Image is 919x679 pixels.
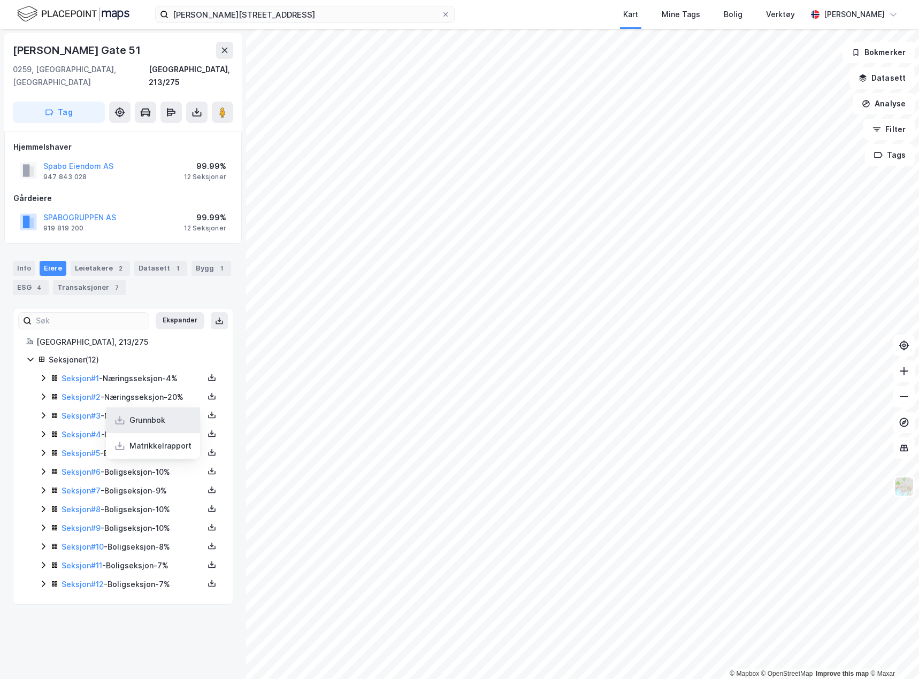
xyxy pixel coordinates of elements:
div: Grunnbok [129,414,165,427]
div: 1 [172,263,183,274]
button: Datasett [849,67,915,89]
button: Tags [865,144,915,166]
a: OpenStreetMap [761,670,813,677]
div: - Boligseksjon - 7% [62,559,204,572]
a: Seksjon#8 [62,505,101,514]
div: 7 [111,282,122,293]
div: 0259, [GEOGRAPHIC_DATA], [GEOGRAPHIC_DATA] [13,63,149,89]
div: Leietakere [71,261,130,276]
div: [PERSON_NAME] Gate 51 [13,42,143,59]
a: Mapbox [730,670,759,677]
a: Improve this map [816,670,869,677]
button: Tag [13,102,105,123]
button: Analyse [853,93,915,114]
a: Seksjon#7 [62,486,101,495]
div: - Næringsseksjon - 4% [62,410,204,422]
img: logo.f888ab2527a4732fd821a326f86c7f29.svg [17,5,129,24]
div: Kontrollprogram for chat [866,628,919,679]
div: [PERSON_NAME] [824,8,885,21]
input: Søk på adresse, matrikkel, gårdeiere, leietakere eller personer [169,6,441,22]
div: - Næringsseksjon - 2% [62,428,204,441]
div: [GEOGRAPHIC_DATA], 213/275 [149,63,233,89]
div: ESG [13,280,49,295]
button: Ekspander [156,312,204,329]
a: Seksjon#11 [62,561,102,570]
div: Transaksjoner [53,280,126,295]
div: Seksjoner ( 12 ) [49,353,220,366]
a: Seksjon#5 [62,449,100,458]
div: - Boligseksjon - 8% [62,541,204,553]
div: Eiere [40,261,66,276]
a: Seksjon#3 [62,411,101,420]
div: Mine Tags [662,8,700,21]
div: 947 843 028 [43,173,87,181]
a: Seksjon#6 [62,467,101,476]
input: Søk [32,313,149,329]
button: Bokmerker [843,42,915,63]
a: Seksjon#1 [62,374,99,383]
iframe: Chat Widget [866,628,919,679]
div: Kart [623,8,638,21]
div: - Næringsseksjon - 20% [62,391,204,404]
div: 4 [34,282,44,293]
div: 99.99% [184,211,226,224]
a: Seksjon#4 [62,430,101,439]
div: Datasett [134,261,187,276]
button: Filter [863,119,915,140]
div: 99.99% [184,160,226,173]
a: Seksjon#12 [62,580,104,589]
div: [GEOGRAPHIC_DATA], 213/275 [36,336,220,349]
div: - Boligseksjon - 10% [62,503,204,516]
a: Seksjon#2 [62,392,101,402]
div: Gårdeiere [13,192,233,205]
div: Hjemmelshaver [13,141,233,153]
a: Seksjon#9 [62,523,101,533]
div: Matrikkelrapport [129,439,192,452]
div: 2 [115,263,126,274]
div: Verktøy [766,8,795,21]
div: 12 Seksjoner [184,224,226,233]
div: Bygg [192,261,231,276]
div: - Boligseksjon - 7% [62,578,204,591]
div: - Boligseksjon - 9% [62,484,204,497]
div: Info [13,261,35,276]
div: 12 Seksjoner [184,173,226,181]
div: - Boligseksjon - 9% [62,447,204,460]
div: - Næringsseksjon - 4% [62,372,204,385]
div: - Boligseksjon - 10% [62,466,204,479]
a: Seksjon#10 [62,542,104,551]
img: Z [894,476,914,497]
div: 1 [216,263,227,274]
div: 919 819 200 [43,224,83,233]
div: Bolig [724,8,742,21]
div: - Boligseksjon - 10% [62,522,204,535]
